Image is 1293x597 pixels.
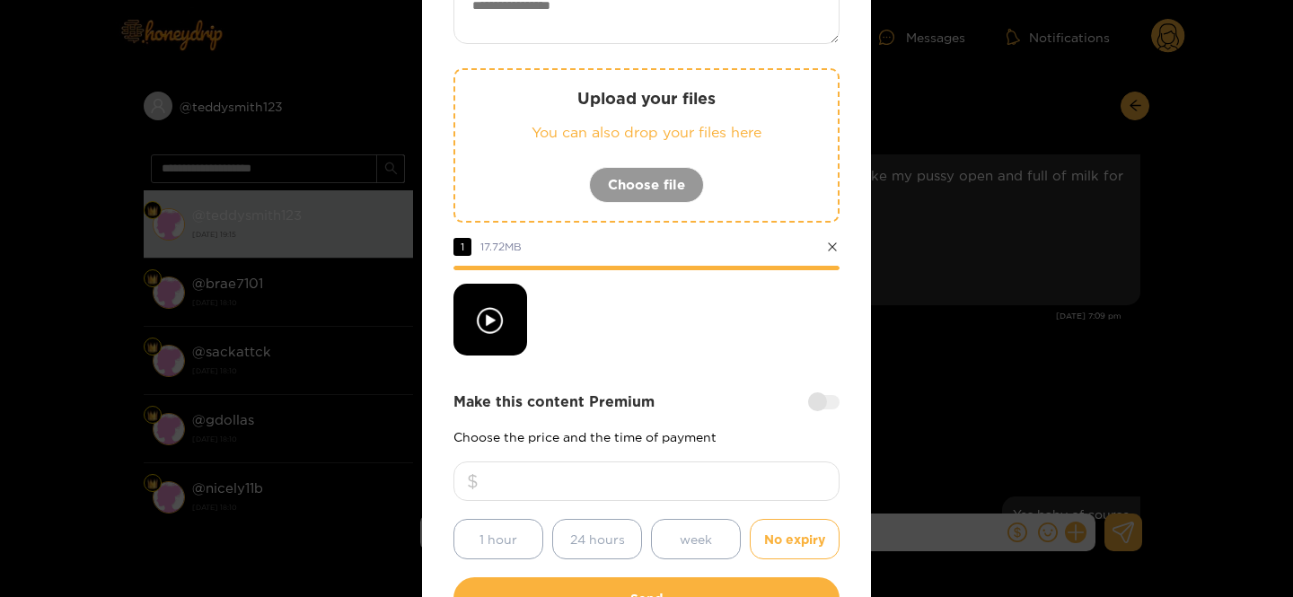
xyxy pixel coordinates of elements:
[491,122,802,143] p: You can also drop your files here
[680,529,712,549] span: week
[453,238,471,256] span: 1
[764,529,825,549] span: No expiry
[479,529,517,549] span: 1 hour
[570,529,625,549] span: 24 hours
[480,241,522,252] span: 17.72 MB
[453,391,655,412] strong: Make this content Premium
[453,430,840,443] p: Choose the price and the time of payment
[750,519,840,559] button: No expiry
[589,167,704,203] button: Choose file
[453,519,543,559] button: 1 hour
[552,519,642,559] button: 24 hours
[651,519,741,559] button: week
[491,88,802,109] p: Upload your files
